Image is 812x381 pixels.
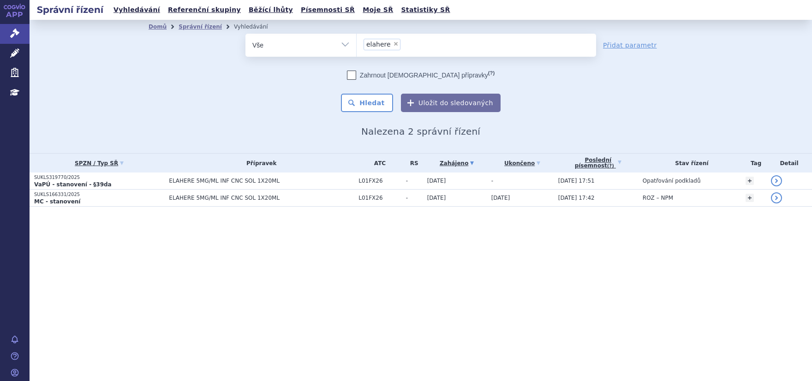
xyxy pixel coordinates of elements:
[558,154,638,173] a: Poslednípísemnost(?)
[111,4,163,16] a: Vyhledávání
[298,4,358,16] a: Písemnosti SŘ
[746,177,754,185] a: +
[34,191,164,198] p: SUKLS166331/2025
[165,4,244,16] a: Referenční skupiny
[361,126,480,137] span: Nalezena 2 správní řízení
[360,4,396,16] a: Moje SŘ
[603,41,657,50] a: Přidat parametr
[393,41,399,47] span: ×
[491,178,493,184] span: -
[34,157,164,170] a: SPZN / Typ SŘ
[341,94,393,112] button: Hledat
[164,154,354,173] th: Přípravek
[491,195,510,201] span: [DATE]
[34,181,112,188] strong: VaPÚ - stanovení - §39da
[406,195,423,201] span: -
[179,24,222,30] a: Správní řízení
[771,175,782,186] a: detail
[358,195,401,201] span: L01FX26
[401,94,501,112] button: Uložit do sledovaných
[427,195,446,201] span: [DATE]
[558,195,595,201] span: [DATE] 17:42
[406,178,423,184] span: -
[30,3,111,16] h2: Správní řízení
[169,178,354,184] span: ELAHERE 5MG/ML INF CNC SOL 1X20ML
[427,157,487,170] a: Zahájeno
[347,71,495,80] label: Zahrnout [DEMOGRAPHIC_DATA] přípravky
[488,70,495,76] abbr: (?)
[643,195,673,201] span: ROZ – NPM
[746,194,754,202] a: +
[771,192,782,203] a: detail
[638,154,741,173] th: Stav řízení
[643,178,701,184] span: Opatřování podkladů
[766,154,812,173] th: Detail
[234,20,280,34] li: Vyhledávání
[398,4,453,16] a: Statistiky SŘ
[741,154,766,173] th: Tag
[34,174,164,181] p: SUKLS319770/2025
[366,41,391,48] span: elahere
[169,195,354,201] span: ELAHERE 5MG/ML INF CNC SOL 1X20ML
[149,24,167,30] a: Domů
[246,4,296,16] a: Běžící lhůty
[558,178,595,184] span: [DATE] 17:51
[34,198,80,205] strong: MC - stanovení
[354,154,401,173] th: ATC
[401,154,423,173] th: RS
[403,38,408,50] input: elahere
[358,178,401,184] span: L01FX26
[607,163,614,169] abbr: (?)
[427,178,446,184] span: [DATE]
[491,157,554,170] a: Ukončeno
